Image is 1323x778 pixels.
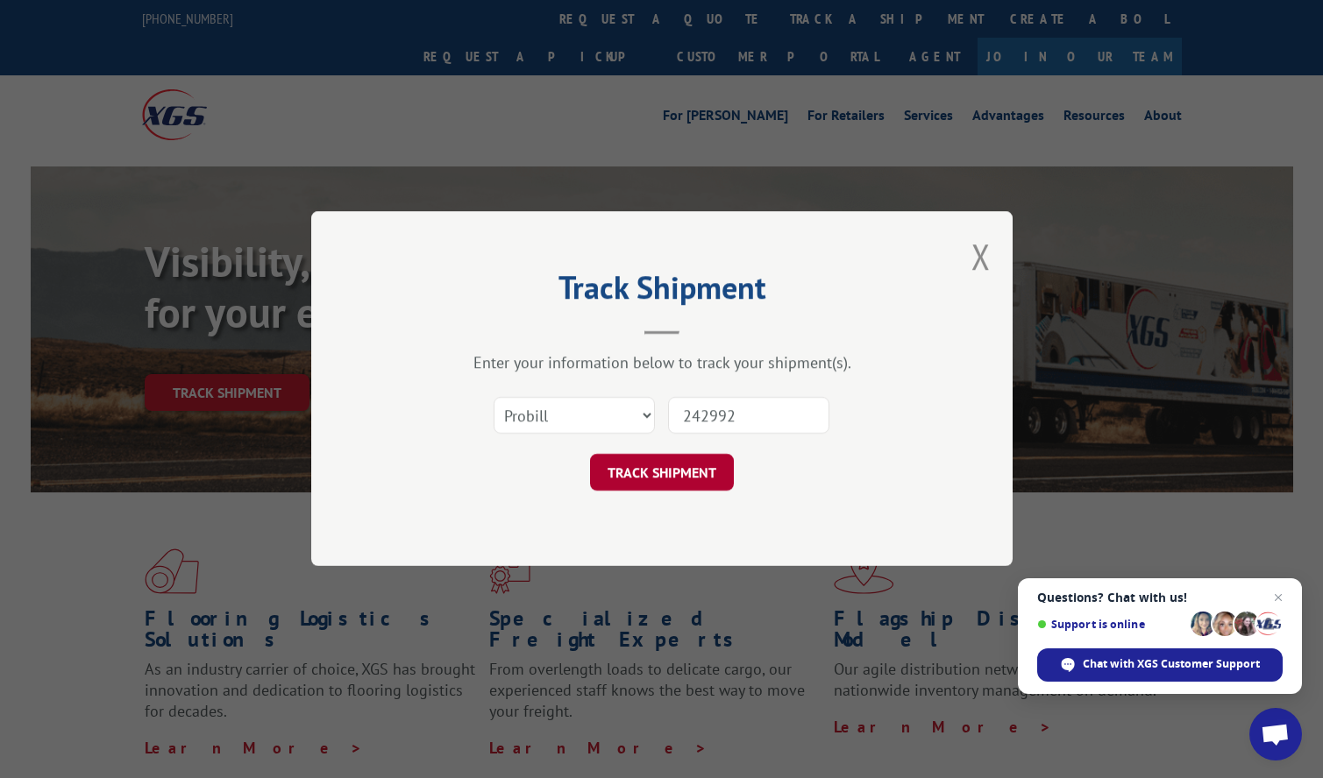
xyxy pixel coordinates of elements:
span: Support is online [1037,618,1184,631]
div: Enter your information below to track your shipment(s). [399,353,925,373]
div: Open chat [1249,708,1302,760]
span: Chat with XGS Customer Support [1083,656,1260,672]
span: Close chat [1268,587,1289,608]
h2: Track Shipment [399,275,925,308]
div: Chat with XGS Customer Support [1037,648,1283,682]
button: TRACK SHIPMENT [590,455,734,492]
input: Number(s) [668,398,829,435]
span: Questions? Chat with us! [1037,591,1283,605]
button: Close modal [971,233,991,279]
